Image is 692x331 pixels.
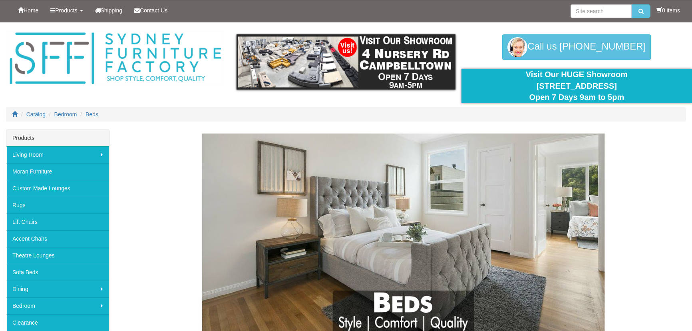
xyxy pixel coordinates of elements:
span: Shipping [101,7,123,14]
input: Site search [571,4,632,18]
a: Living Room [6,146,109,163]
a: Contact Us [128,0,173,20]
span: Contact Us [140,7,167,14]
a: Sofa Beds [6,264,109,281]
img: Sydney Furniture Factory [6,30,225,87]
a: Home [12,0,44,20]
a: Rugs [6,197,109,213]
a: Products [44,0,89,20]
span: Home [24,7,38,14]
a: Shipping [89,0,129,20]
div: Visit Our HUGE Showroom [STREET_ADDRESS] Open 7 Days 9am to 5pm [467,69,686,103]
span: Products [55,7,77,14]
li: 0 items [656,6,680,14]
a: Bedroom [54,111,77,118]
a: Dining [6,281,109,297]
img: showroom.gif [237,34,455,90]
a: Theatre Lounges [6,247,109,264]
a: Moran Furniture [6,163,109,180]
a: Lift Chairs [6,213,109,230]
a: Catalog [26,111,46,118]
div: Products [6,130,109,146]
a: Bedroom [6,297,109,314]
a: Clearance [6,314,109,331]
a: Custom Made Lounges [6,180,109,197]
a: Beds [86,111,98,118]
a: Accent Chairs [6,230,109,247]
